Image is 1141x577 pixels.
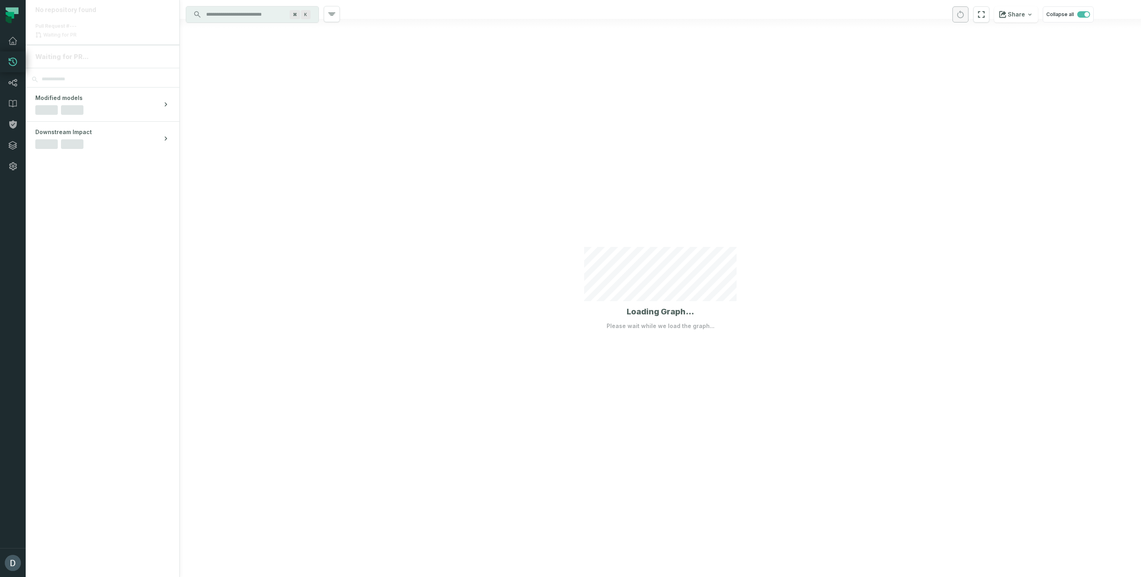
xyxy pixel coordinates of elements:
button: Downstream Impact [26,122,179,155]
img: avatar of Daniel Lahyani [5,555,21,571]
button: Modified models [26,88,179,121]
span: Press ⌘ + K to focus the search bar [301,10,311,19]
div: Waiting for PR... [35,52,170,61]
p: Please wait while we load the graph... [607,322,715,330]
div: No repository found [35,6,170,14]
span: Press ⌘ + K to focus the search bar [290,10,300,19]
h1: Loading Graph... [627,306,694,317]
button: Share [994,6,1038,22]
span: Downstream Impact [35,128,92,136]
span: Waiting for PR [42,32,78,38]
button: Collapse all [1043,6,1094,22]
span: Modified models [35,94,83,102]
span: Pull Request #--- [35,23,77,29]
